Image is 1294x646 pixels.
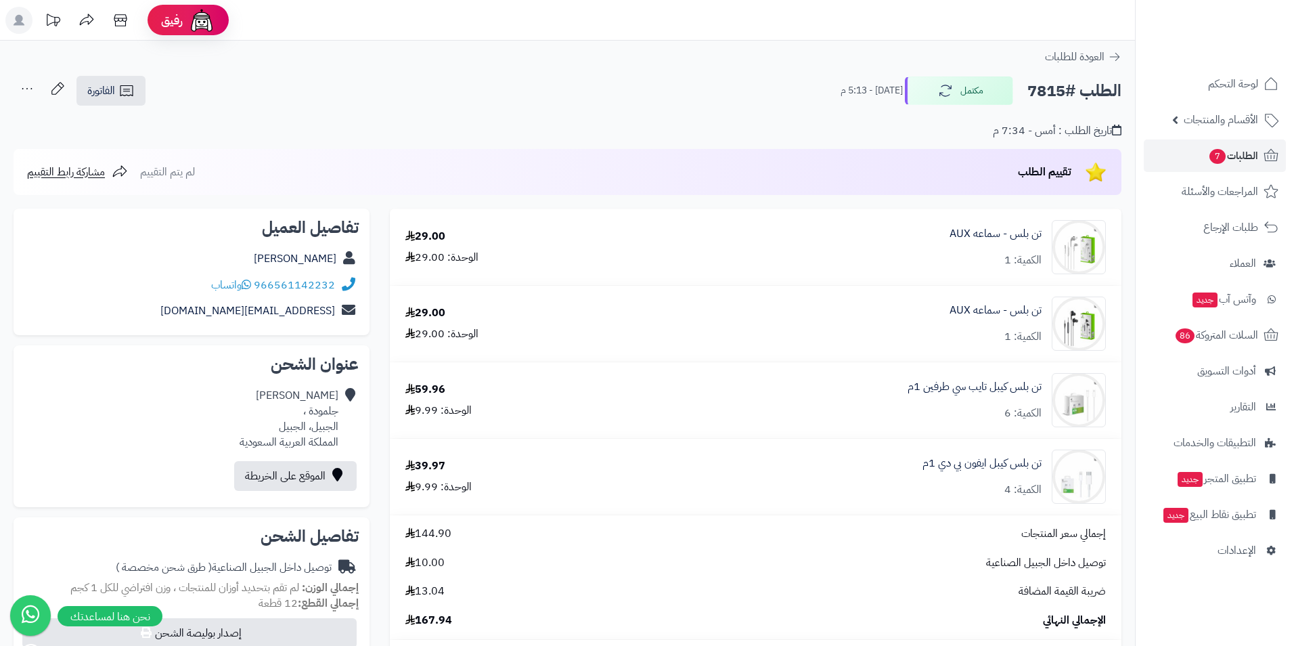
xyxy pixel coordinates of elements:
span: لم يتم التقييم [140,164,195,180]
small: [DATE] - 5:13 م [841,84,903,98]
div: 29.00 [405,305,445,321]
div: 29.00 [405,229,445,244]
h2: الطلب #7815 [1027,77,1121,105]
h2: عنوان الشحن [24,356,359,372]
a: الموقع على الخريطة [234,461,357,491]
span: 167.94 [405,613,452,628]
span: التطبيقات والخدمات [1174,433,1256,452]
div: 59.96 [405,382,445,397]
img: 1732537781-Slide7-90x90.JPG [1052,450,1105,504]
span: جديد [1178,472,1203,487]
a: العودة للطلبات [1045,49,1121,65]
img: ai-face.png [188,7,215,34]
div: توصيل داخل الجبيل الصناعية [116,560,332,576]
span: الإجمالي النهائي [1043,613,1106,628]
span: العودة للطلبات [1045,49,1105,65]
span: 7 [1209,149,1226,164]
a: تن بلس كيبل تايب سي طرفين 1م [908,379,1042,395]
h2: تفاصيل الشحن [24,528,359,544]
span: ( طرق شحن مخصصة ) [116,559,212,576]
span: 144.90 [405,526,451,542]
div: الوحدة: 9.99 [405,403,472,418]
span: 86 [1176,328,1195,343]
small: 12 قطعة [259,595,359,611]
strong: إجمالي الوزن: [302,580,359,596]
img: logo-2.png [1202,37,1281,65]
a: العملاء [1144,247,1286,280]
img: 1732537747-Slide9-90x90.JPG [1052,373,1105,427]
div: الكمية: 1 [1004,329,1042,345]
a: [EMAIL_ADDRESS][DOMAIN_NAME] [160,303,335,319]
a: تحديثات المنصة [36,7,70,37]
img: 1732538144-Slide8-90x90.JPG [1052,220,1105,274]
div: الكمية: 6 [1004,406,1042,421]
span: جديد [1163,508,1188,523]
span: جديد [1192,293,1218,307]
span: لم تقم بتحديد أوزان للمنتجات ، وزن افتراضي للكل 1 كجم [70,580,299,596]
a: تطبيق نقاط البيعجديد [1144,498,1286,531]
span: العملاء [1230,254,1256,273]
span: تطبيق المتجر [1176,469,1256,488]
div: الكمية: 1 [1004,253,1042,268]
span: مشاركة رابط التقييم [27,164,105,180]
a: المراجعات والأسئلة [1144,175,1286,208]
a: [PERSON_NAME] [254,251,336,267]
a: التقارير [1144,391,1286,423]
div: الوحدة: 29.00 [405,326,478,342]
div: الوحدة: 29.00 [405,250,478,265]
span: رفيق [161,12,183,28]
div: تاريخ الطلب : أمس - 7:34 م [993,123,1121,139]
div: [PERSON_NAME] جلمودة ، الجبيل، الجبيل المملكة العربية السعودية [240,388,338,450]
span: وآتس آب [1191,290,1256,309]
img: 1732538101-Slide9-90x90.JPG [1052,297,1105,351]
span: الإعدادات [1218,541,1256,560]
a: تطبيق المتجرجديد [1144,462,1286,495]
a: وآتس آبجديد [1144,283,1286,316]
a: لوحة التحكم [1144,68,1286,100]
a: أدوات التسويق [1144,355,1286,387]
span: التقارير [1230,397,1256,416]
span: الطلبات [1208,146,1258,165]
span: إجمالي سعر المنتجات [1021,526,1106,542]
a: تن بلس كيبل ايفون بي دي 1م [922,456,1042,471]
a: تن بلس - سماعه AUX [950,303,1042,318]
div: الوحدة: 9.99 [405,479,472,495]
span: توصيل داخل الجبيل الصناعية [986,555,1106,571]
span: طلبات الإرجاع [1203,218,1258,237]
a: 966561142232 [254,277,335,293]
strong: إجمالي القطع: [298,595,359,611]
div: 39.97 [405,458,445,474]
button: مكتمل [905,77,1013,105]
span: لوحة التحكم [1208,74,1258,93]
div: الكمية: 4 [1004,482,1042,498]
a: تن بلس - سماعه AUX [950,226,1042,242]
a: الفاتورة [76,76,146,106]
span: الفاتورة [87,83,115,99]
a: الطلبات7 [1144,139,1286,172]
a: الإعدادات [1144,534,1286,567]
span: ضريبة القيمة المضافة [1019,584,1106,599]
a: واتساب [211,277,251,293]
span: 13.04 [405,584,445,599]
span: أدوات التسويق [1197,362,1256,381]
a: مشاركة رابط التقييم [27,164,128,180]
a: طلبات الإرجاع [1144,211,1286,244]
span: المراجعات والأسئلة [1182,182,1258,201]
span: 10.00 [405,555,445,571]
a: السلات المتروكة86 [1144,319,1286,351]
h2: تفاصيل العميل [24,219,359,236]
span: تطبيق نقاط البيع [1162,505,1256,524]
span: تقييم الطلب [1018,164,1071,180]
a: التطبيقات والخدمات [1144,427,1286,459]
span: السلات المتروكة [1174,326,1258,345]
span: الأقسام والمنتجات [1184,110,1258,129]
